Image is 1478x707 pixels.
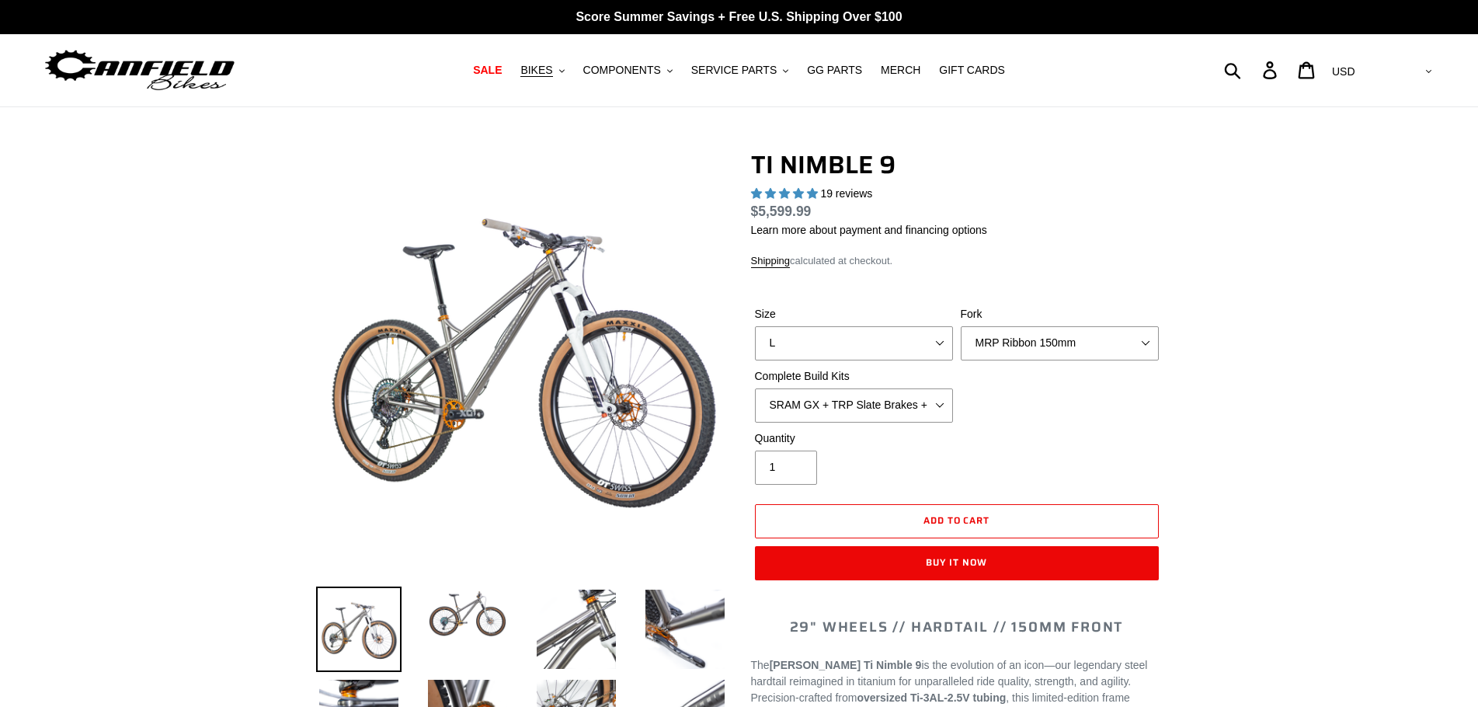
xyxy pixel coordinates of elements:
[755,546,1159,580] button: Buy it now
[1233,53,1272,87] input: Search
[425,587,510,641] img: Load image into Gallery viewer, TI NIMBLE 9
[316,587,402,672] img: Load image into Gallery viewer, TI NIMBLE 9
[751,187,821,200] span: 4.89 stars
[790,616,1124,638] span: 29" WHEELS // HARDTAIL // 150MM FRONT
[755,368,953,385] label: Complete Build Kits
[534,587,619,672] img: Load image into Gallery viewer, TI NIMBLE 9
[799,60,870,81] a: GG PARTS
[583,64,661,77] span: COMPONENTS
[807,64,862,77] span: GG PARTS
[751,224,987,236] a: Learn more about payment and financing options
[857,691,1006,704] strong: oversized Ti-3AL-2.5V tubing
[820,187,872,200] span: 19 reviews
[473,64,502,77] span: SALE
[770,659,922,671] strong: [PERSON_NAME] Ti Nimble 9
[43,46,237,95] img: Canfield Bikes
[513,60,572,81] button: BIKES
[683,60,796,81] button: SERVICE PARTS
[755,306,953,322] label: Size
[751,255,791,268] a: Shipping
[642,587,728,672] img: Load image into Gallery viewer, TI NIMBLE 9
[881,64,920,77] span: MERCH
[923,513,990,528] span: Add to cart
[755,430,953,447] label: Quantity
[465,60,509,81] a: SALE
[751,204,812,219] span: $5,599.99
[931,60,1013,81] a: GIFT CARDS
[939,64,1005,77] span: GIFT CARDS
[961,306,1159,322] label: Fork
[751,150,1163,179] h1: TI NIMBLE 9
[576,60,680,81] button: COMPONENTS
[755,504,1159,538] button: Add to cart
[873,60,928,81] a: MERCH
[691,64,777,77] span: SERVICE PARTS
[751,253,1163,269] div: calculated at checkout.
[520,64,552,77] span: BIKES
